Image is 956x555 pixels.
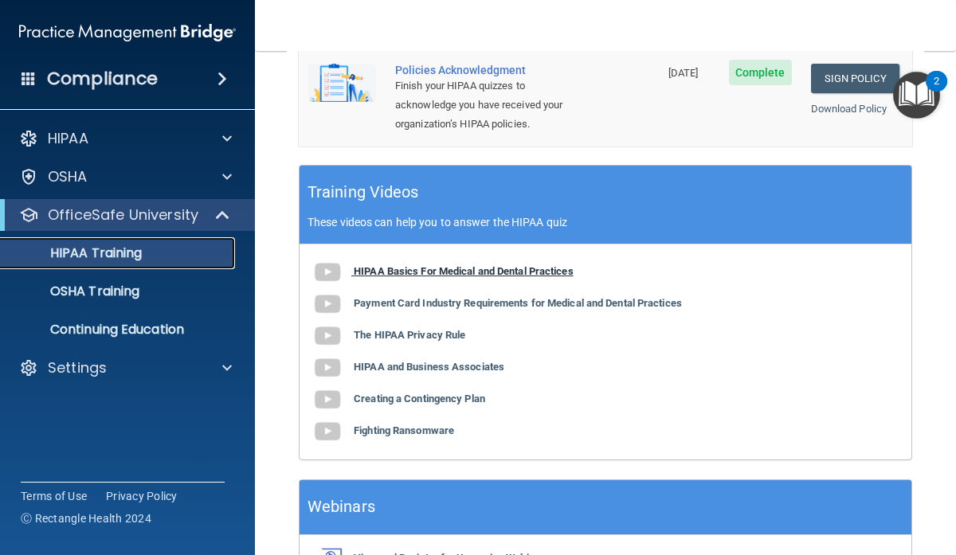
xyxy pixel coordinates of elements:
p: OfficeSafe University [48,205,198,225]
p: OSHA Training [10,283,139,299]
p: Settings [48,358,107,377]
a: Settings [19,358,232,377]
b: HIPAA Basics For Medical and Dental Practices [354,265,574,277]
img: gray_youtube_icon.38fcd6cc.png [311,256,343,288]
h5: Webinars [308,493,375,521]
p: These videos can help you to answer the HIPAA quiz [308,216,903,229]
h5: Training Videos [308,178,419,206]
div: Finish your HIPAA quizzes to acknowledge you have received your organization’s HIPAA policies. [395,76,579,134]
a: Privacy Policy [106,488,178,504]
div: Policies Acknowledgment [395,64,579,76]
p: Continuing Education [10,322,228,338]
img: gray_youtube_icon.38fcd6cc.png [311,416,343,448]
h4: Compliance [47,68,158,90]
img: PMB logo [19,17,236,49]
a: Terms of Use [21,488,87,504]
b: Payment Card Industry Requirements for Medical and Dental Practices [354,297,682,309]
button: Open Resource Center, 2 new notifications [893,72,940,119]
b: Creating a Contingency Plan [354,393,485,405]
div: 2 [934,81,939,102]
a: OSHA [19,167,232,186]
img: gray_youtube_icon.38fcd6cc.png [311,288,343,320]
b: HIPAA and Business Associates [354,361,504,373]
p: OSHA [48,167,88,186]
span: Ⓒ Rectangle Health 2024 [21,510,151,526]
b: The HIPAA Privacy Rule [354,329,465,341]
img: gray_youtube_icon.38fcd6cc.png [311,320,343,352]
span: [DATE] [668,67,699,79]
a: Sign Policy [811,64,899,93]
p: HIPAA [48,129,88,148]
b: Fighting Ransomware [354,424,454,436]
a: OfficeSafe University [19,205,231,225]
img: gray_youtube_icon.38fcd6cc.png [311,384,343,416]
img: gray_youtube_icon.38fcd6cc.png [311,352,343,384]
span: Complete [729,60,792,85]
a: HIPAA [19,129,232,148]
p: HIPAA Training [10,245,142,261]
a: Download Policy [811,103,887,115]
